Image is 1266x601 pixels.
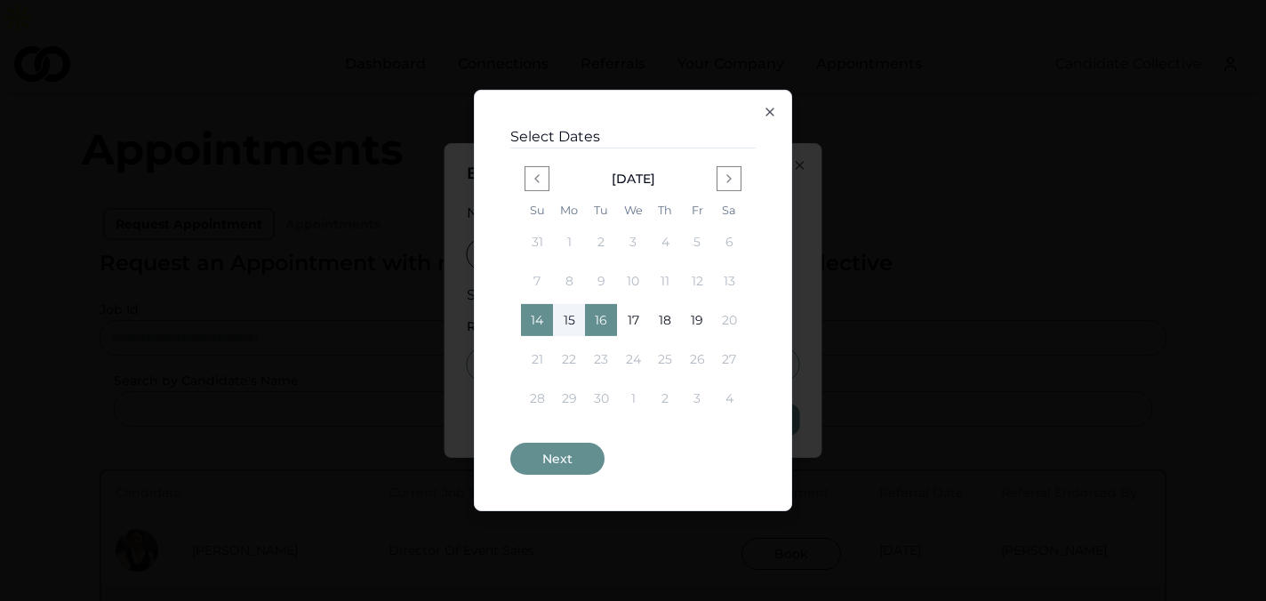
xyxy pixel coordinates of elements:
button: 17 [617,304,649,336]
button: 19 [681,304,713,336]
div: [DATE] [612,170,655,188]
th: Monday [553,202,585,219]
button: Go to previous month [525,166,549,191]
button: Go to next month [717,166,741,191]
th: Wednesday [617,202,649,219]
th: Thursday [649,202,681,219]
th: Sunday [521,202,553,219]
button: 18 [649,304,681,336]
button: Next [510,443,605,475]
th: Tuesday [585,202,617,219]
h3: Select Dates [510,126,756,148]
th: Saturday [713,202,745,219]
button: 16 [585,304,617,336]
button: 14 [521,304,553,336]
th: Friday [681,202,713,219]
button: 15 [553,304,585,336]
